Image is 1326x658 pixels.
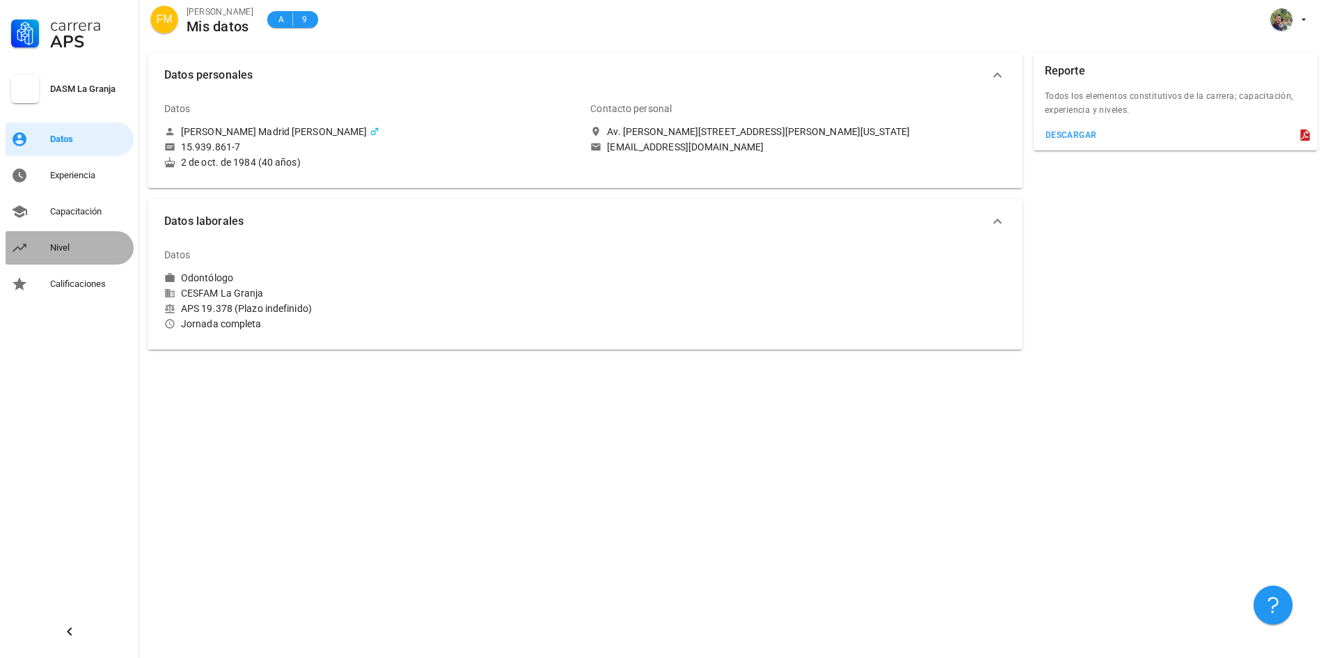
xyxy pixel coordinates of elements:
div: Reporte [1045,53,1085,89]
div: [EMAIL_ADDRESS][DOMAIN_NAME] [607,141,764,153]
div: Datos [164,238,191,272]
div: APS 19.378 (Plazo indefinido) [164,302,579,315]
div: avatar [150,6,178,33]
div: 2 de oct. de 1984 (40 años) [164,156,579,169]
a: Experiencia [6,159,134,192]
div: Contacto personal [590,92,672,125]
span: FM [156,6,172,33]
span: 9 [299,13,310,26]
a: Nivel [6,231,134,265]
div: Odontólogo [181,272,233,284]
button: Datos laborales [148,199,1023,244]
button: descargar [1039,125,1103,145]
div: Mis datos [187,19,253,34]
a: Datos [6,123,134,156]
div: Datos [164,92,191,125]
div: Capacitación [50,206,128,217]
button: Datos personales [148,53,1023,97]
div: descargar [1045,130,1097,140]
div: [PERSON_NAME] [187,5,253,19]
span: A [276,13,287,26]
span: Datos personales [164,65,989,85]
a: [EMAIL_ADDRESS][DOMAIN_NAME] [590,141,1005,153]
a: Capacitación [6,195,134,228]
div: CESFAM La Granja [164,287,579,299]
div: Jornada completa [164,318,579,330]
div: Experiencia [50,170,128,181]
div: [PERSON_NAME] Madrid [PERSON_NAME] [181,125,367,138]
div: DASM La Granja [50,84,128,95]
div: APS [50,33,128,50]
div: 15.939.861-7 [181,141,240,153]
div: avatar [1270,8,1293,31]
div: Av. [PERSON_NAME][STREET_ADDRESS][PERSON_NAME][US_STATE] [607,125,910,138]
div: Carrera [50,17,128,33]
div: Nivel [50,242,128,253]
div: Calificaciones [50,279,128,290]
div: Datos [50,134,128,145]
a: Av. [PERSON_NAME][STREET_ADDRESS][PERSON_NAME][US_STATE] [590,125,1005,138]
span: Datos laborales [164,212,989,231]
div: Todos los elementos constitutivos de la carrera; capacitación, experiencia y niveles. [1034,89,1318,125]
a: Calificaciones [6,267,134,301]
